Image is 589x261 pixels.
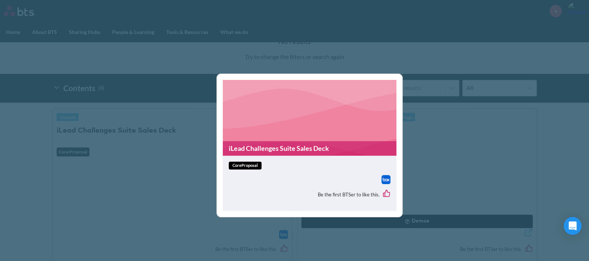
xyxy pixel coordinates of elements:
span: coreProposal [229,162,262,170]
img: Box logo [381,175,390,184]
a: Download file from Box [381,175,390,184]
div: Open Intercom Messenger [564,217,582,235]
a: iLead Challenges Suite Sales Deck [223,141,396,156]
div: Be the first BTSer to like this. [229,184,390,205]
